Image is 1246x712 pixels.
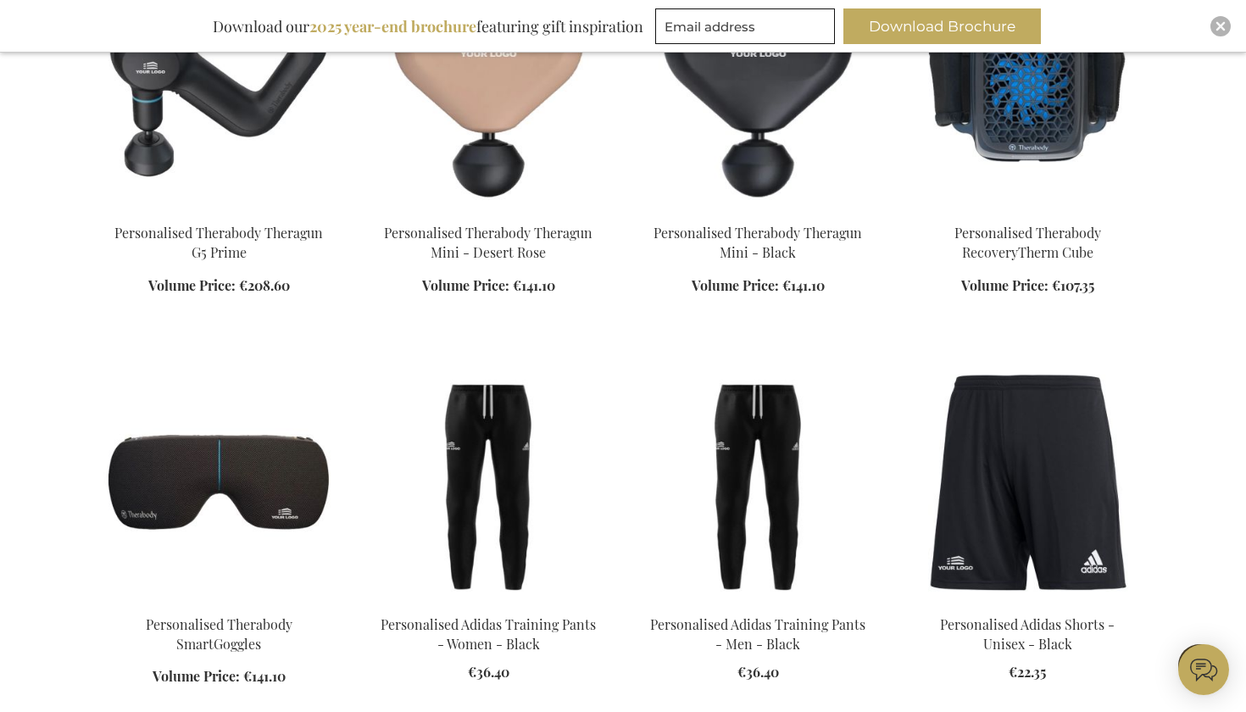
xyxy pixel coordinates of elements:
a: Personalised Therabody SmartGoggles [146,615,292,653]
b: 2025 year-end brochure [309,16,476,36]
a: Personalised Adidas Shorts - Unisex - Black [940,615,1115,653]
a: Volume Price: €141.10 [422,276,555,296]
span: Volume Price: [422,276,509,294]
a: Personalised Adidas Training Pants - Men - Black [650,615,865,653]
a: Personalised Therabody Theragun G5 Prime [114,224,323,261]
a: Volume Price: €141.10 [153,667,286,687]
a: Personalised Therabody RecoveryTherm Cube [954,224,1101,261]
a: Personalised Therabody Theragun Mini - Desert Rose [367,203,609,219]
span: €141.10 [243,667,286,685]
span: Volume Price: [692,276,779,294]
div: Download our featuring gift inspiration [205,8,651,44]
a: Personalised Therabody Theragun G5 Prime [97,203,340,219]
a: Personalised Adidas Training Pants - Men - Black [637,594,879,610]
span: €107.35 [1052,276,1094,294]
img: Personalised Adidas Training Pants - Men - Black [637,364,879,601]
span: €36.40 [737,663,779,681]
a: Personalised Therabody Theragun Mini - Black [637,203,879,219]
span: Volume Price: [961,276,1049,294]
img: Close [1215,21,1226,31]
a: Personalised Therabody RecoveryTherm Cube [906,203,1149,219]
span: Volume Price: [153,667,240,685]
a: Personalised Adidas Training Pants - Women - Black [367,594,609,610]
span: €141.10 [782,276,825,294]
img: Personalised Adidas Shorts - Unisex - Black [906,364,1149,601]
a: Volume Price: €107.35 [961,276,1094,296]
span: €141.10 [513,276,555,294]
span: €36.40 [468,663,509,681]
a: Personalised Therabody Theragun Mini - Black [654,224,862,261]
span: €22.35 [1009,663,1046,681]
form: marketing offers and promotions [655,8,840,49]
a: Personalised Therabody Theragun Mini - Desert Rose [384,224,592,261]
a: Personalised Therabody SmartGoggles [97,594,340,610]
a: Volume Price: €141.10 [692,276,825,296]
span: €208.60 [239,276,290,294]
img: Personalised Adidas Training Pants - Women - Black [367,364,609,601]
img: Personalised Therabody SmartGoggles [97,364,340,601]
a: Personalised Adidas Shorts - Unisex - Black [906,594,1149,610]
iframe: belco-activator-frame [1178,644,1229,695]
input: Email address [655,8,835,44]
a: Volume Price: €208.60 [148,276,290,296]
span: Volume Price: [148,276,236,294]
button: Download Brochure [843,8,1041,44]
div: Close [1210,16,1231,36]
a: Personalised Adidas Training Pants - Women - Black [381,615,596,653]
